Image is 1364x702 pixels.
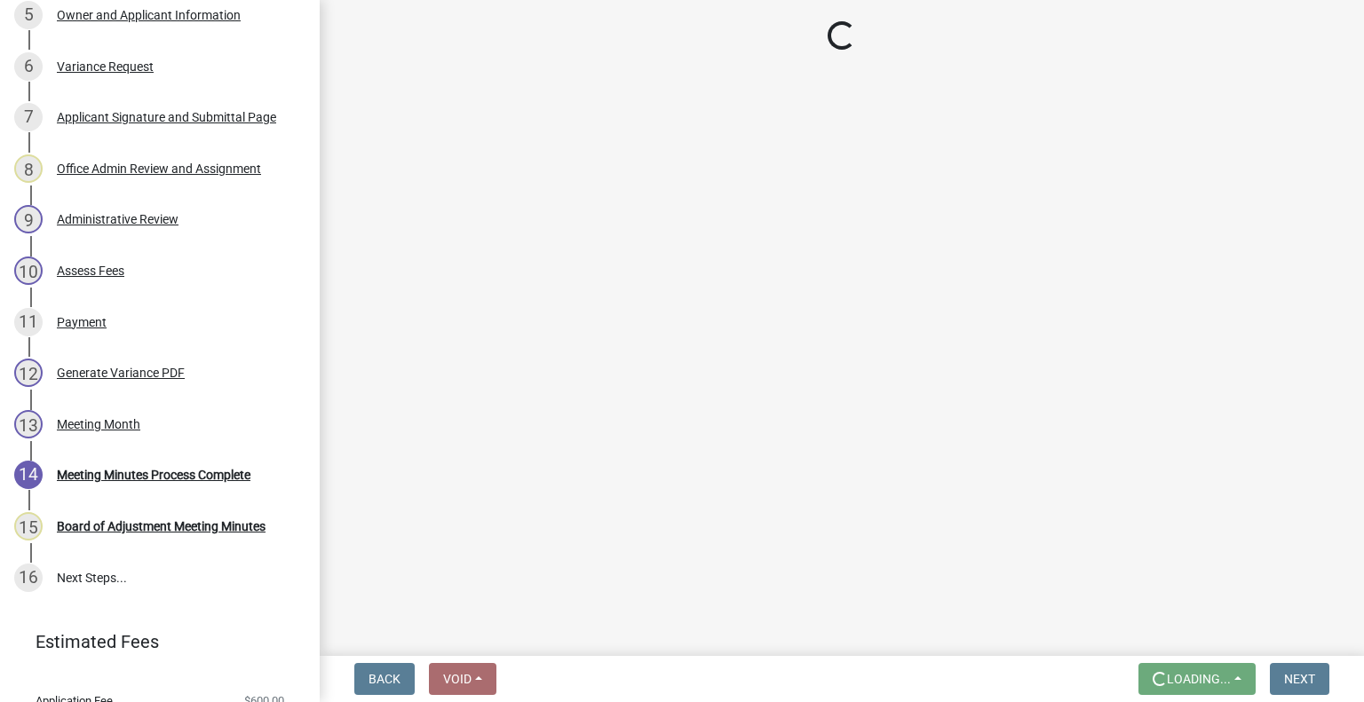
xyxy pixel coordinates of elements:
[57,264,124,277] div: Assess Fees
[57,367,185,379] div: Generate Variance PDF
[14,512,43,540] div: 15
[14,359,43,387] div: 12
[57,60,154,73] div: Variance Request
[57,316,107,328] div: Payment
[443,672,472,686] span: Void
[14,410,43,438] div: 13
[14,308,43,336] div: 11
[57,162,261,175] div: Office Admin Review and Assignment
[57,9,241,21] div: Owner and Applicant Information
[429,663,496,695] button: Void
[57,418,140,430] div: Meeting Month
[14,256,43,285] div: 10
[57,469,250,481] div: Meeting Minutes Process Complete
[1284,672,1315,686] span: Next
[14,624,291,659] a: Estimated Fees
[57,111,276,123] div: Applicant Signature and Submittal Page
[14,461,43,489] div: 14
[57,213,178,225] div: Administrative Review
[1270,663,1329,695] button: Next
[14,103,43,131] div: 7
[1167,672,1231,686] span: Loading...
[369,672,400,686] span: Back
[14,1,43,29] div: 5
[14,52,43,81] div: 6
[14,154,43,183] div: 8
[14,205,43,233] div: 9
[1138,663,1256,695] button: Loading...
[57,520,266,532] div: Board of Adjustment Meeting Minutes
[354,663,415,695] button: Back
[14,564,43,592] div: 16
